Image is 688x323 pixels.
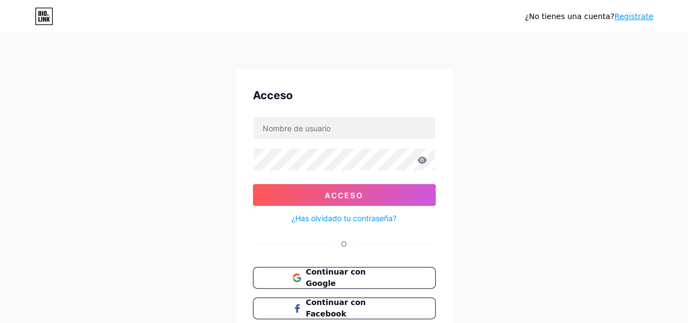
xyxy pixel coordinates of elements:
font: Acceso [325,191,363,200]
a: Regístrate [614,12,653,21]
button: Acceso [253,184,436,206]
font: ¿No tienes una cuenta? [525,12,614,21]
font: Acceso [253,89,293,102]
font: ¿Has olvidado tu contraseña? [292,214,396,223]
button: Continuar con Google [253,267,436,289]
input: Nombre de usuario [253,117,435,139]
font: Continuar con Google [306,267,365,288]
font: O [341,239,347,248]
button: Continuar con Facebook [253,297,436,319]
font: Continuar con Facebook [306,298,365,318]
a: ¿Has olvidado tu contraseña? [292,212,396,224]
